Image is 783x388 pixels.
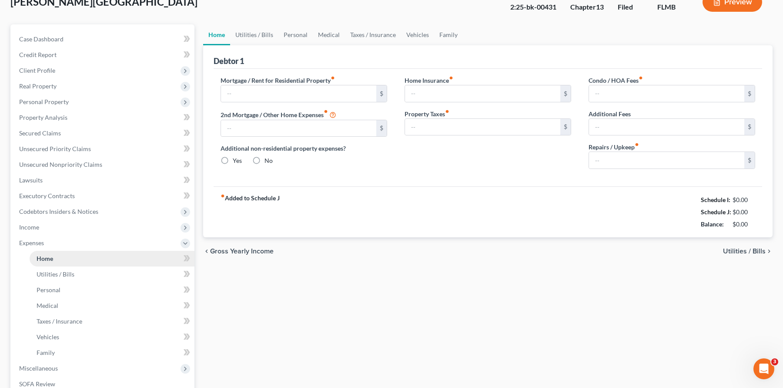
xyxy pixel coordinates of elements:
span: Case Dashboard [19,35,64,43]
span: Utilities / Bills [37,270,74,278]
a: Lawsuits [12,172,194,188]
span: Client Profile [19,67,55,74]
div: $ [376,120,387,137]
strong: Added to Schedule J [221,194,280,230]
span: Income [19,223,39,231]
a: Secured Claims [12,125,194,141]
a: Utilities / Bills [230,24,278,45]
div: $0.00 [733,220,756,229]
span: Property Analysis [19,114,67,121]
strong: Schedule J: [701,208,731,216]
label: Home Insurance [405,76,453,85]
span: Vehicles [37,333,59,341]
div: $0.00 [733,196,756,204]
span: Credit Report [19,51,57,58]
div: $ [744,152,755,169]
div: $0.00 [733,208,756,216]
a: Family [434,24,463,45]
span: Family [37,349,55,356]
a: Home [203,24,230,45]
label: No [264,156,273,165]
label: Repairs / Upkeep [589,142,639,152]
span: Taxes / Insurance [37,317,82,325]
span: Codebtors Insiders & Notices [19,208,98,215]
span: Unsecured Priority Claims [19,145,91,152]
input: -- [221,85,376,102]
input: -- [589,152,744,169]
i: fiber_manual_record [639,76,643,80]
button: chevron_left Gross Yearly Income [203,248,274,255]
a: Executory Contracts [12,188,194,204]
label: Additional Fees [589,109,631,118]
a: Medical [30,298,194,314]
span: Personal [37,286,60,294]
span: SOFA Review [19,380,55,388]
a: Unsecured Priority Claims [12,141,194,157]
a: Family [30,345,194,361]
span: Expenses [19,239,44,246]
a: Taxes / Insurance [30,314,194,329]
span: Unsecured Nonpriority Claims [19,161,102,168]
a: Unsecured Nonpriority Claims [12,157,194,172]
button: Utilities / Bills chevron_right [723,248,773,255]
i: chevron_right [766,248,773,255]
a: Case Dashboard [12,31,194,47]
input: -- [405,85,560,102]
div: FLMB [657,2,689,12]
span: Personal Property [19,98,69,105]
a: Utilities / Bills [30,267,194,282]
a: Credit Report [12,47,194,63]
div: Chapter [570,2,604,12]
i: fiber_manual_record [449,76,453,80]
input: -- [589,119,744,135]
span: Medical [37,302,58,309]
span: 13 [596,3,604,11]
a: Vehicles [30,329,194,345]
a: Personal [30,282,194,298]
div: 2:25-bk-00431 [510,2,556,12]
i: chevron_left [203,248,210,255]
span: Home [37,255,53,262]
div: $ [560,85,571,102]
span: Executory Contracts [19,192,75,199]
i: fiber_manual_record [445,109,449,114]
strong: Schedule I: [701,196,730,203]
input: -- [589,85,744,102]
span: Secured Claims [19,129,61,137]
label: Property Taxes [405,109,449,118]
i: fiber_manual_record [324,109,328,114]
a: Property Analysis [12,110,194,125]
iframe: Intercom live chat [753,358,774,379]
label: Yes [233,156,242,165]
span: Real Property [19,82,57,90]
i: fiber_manual_record [635,142,639,147]
div: $ [744,119,755,135]
a: Personal [278,24,313,45]
label: Condo / HOA Fees [589,76,643,85]
span: Miscellaneous [19,364,58,372]
div: Filed [618,2,643,12]
label: 2nd Mortgage / Other Home Expenses [221,109,336,120]
span: Lawsuits [19,176,43,184]
div: $ [744,85,755,102]
a: Taxes / Insurance [345,24,401,45]
strong: Balance: [701,220,724,228]
a: Home [30,251,194,267]
div: Debtor 1 [214,56,244,66]
input: -- [221,120,376,137]
span: Utilities / Bills [723,248,766,255]
label: Mortgage / Rent for Residential Property [221,76,335,85]
i: fiber_manual_record [221,194,225,198]
span: 3 [771,358,778,365]
label: Additional non-residential property expenses? [221,144,387,153]
a: Medical [313,24,345,45]
div: $ [560,119,571,135]
div: $ [376,85,387,102]
input: -- [405,119,560,135]
i: fiber_manual_record [331,76,335,80]
span: Gross Yearly Income [210,248,274,255]
a: Vehicles [401,24,434,45]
